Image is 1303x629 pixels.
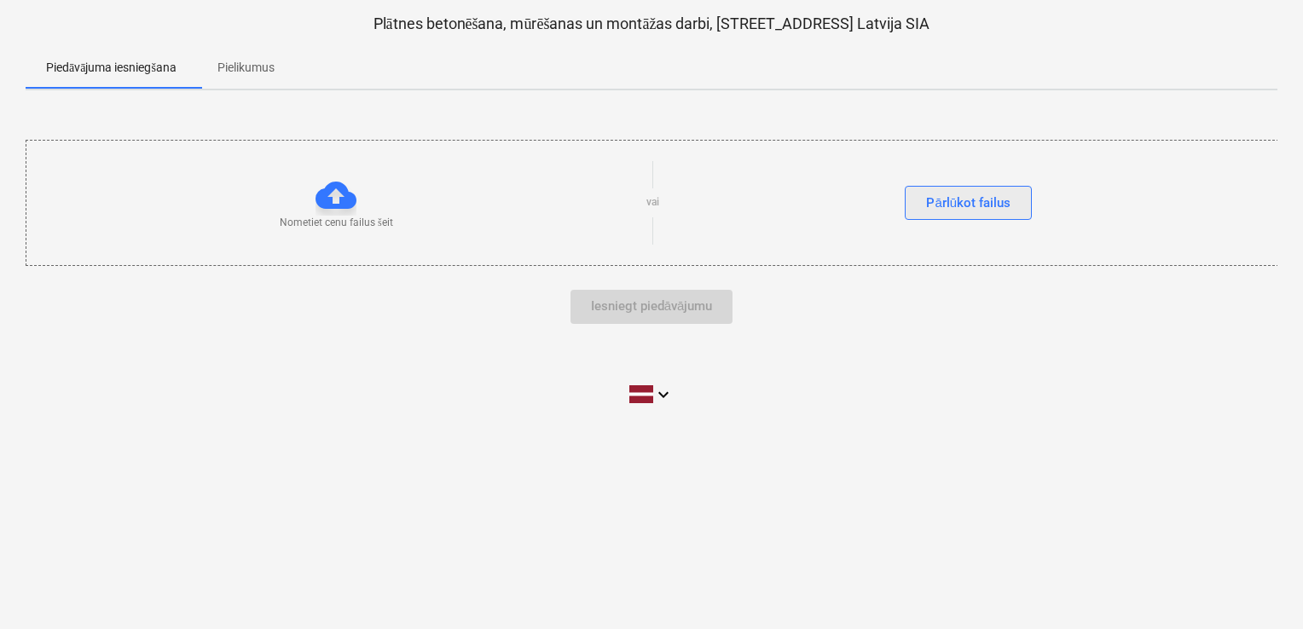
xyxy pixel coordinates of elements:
[217,59,275,77] p: Pielikumus
[280,216,393,230] p: Nometiet cenu failus šeit
[905,186,1032,220] button: Pārlūkot failus
[926,192,1011,214] div: Pārlūkot failus
[26,14,1277,34] p: Plātnes betonēšana, mūrēšanas un montāžas darbi, [STREET_ADDRESS] Latvija SIA
[646,195,659,210] p: vai
[26,140,1279,265] div: Nometiet cenu failus šeitvaiPārlūkot failus
[46,59,177,77] p: Piedāvājuma iesniegšana
[653,384,674,405] i: keyboard_arrow_down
